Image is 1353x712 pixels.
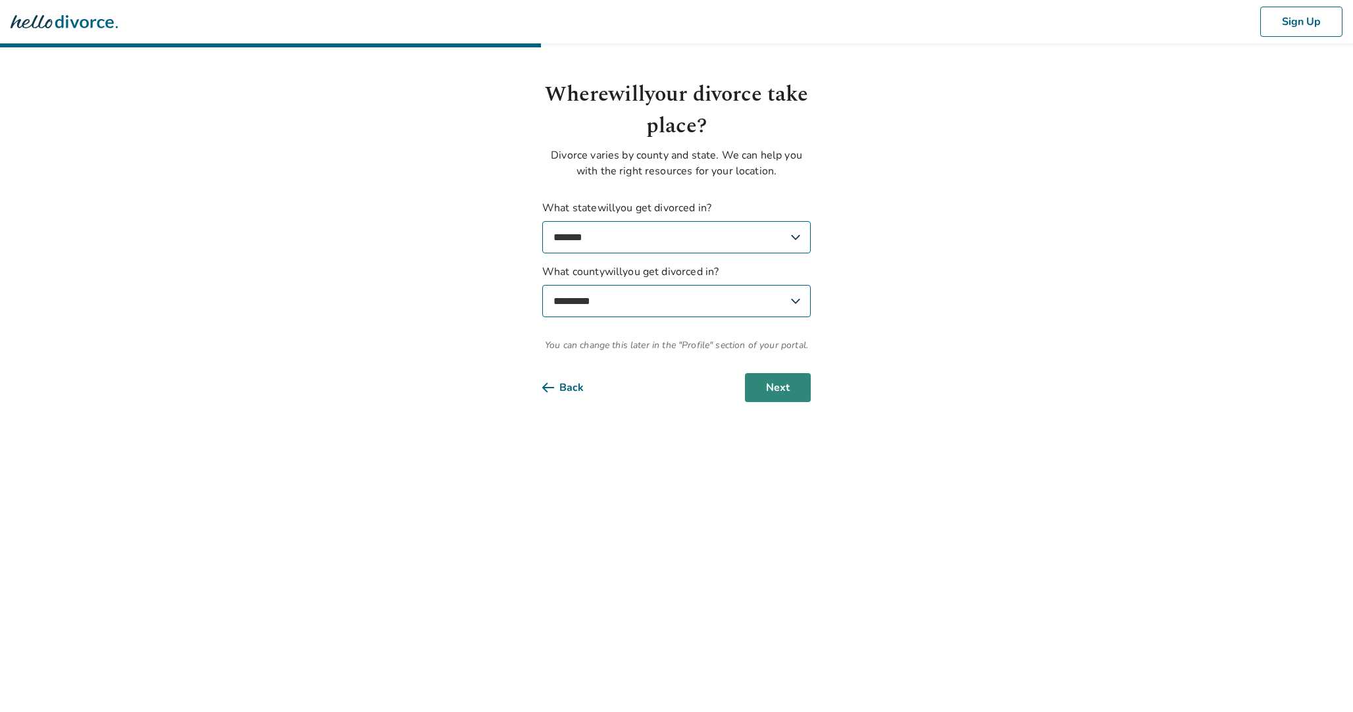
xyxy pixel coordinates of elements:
button: Back [542,373,605,402]
select: What countywillyou get divorced in? [542,285,811,317]
label: What county will you get divorced in? [542,264,811,317]
h1: Where will your divorce take place? [542,79,811,142]
select: What statewillyou get divorced in? [542,221,811,253]
button: Sign Up [1260,7,1342,37]
button: Next [745,373,811,402]
label: What state will you get divorced in? [542,200,811,253]
span: You can change this later in the "Profile" section of your portal. [542,338,811,352]
p: Divorce varies by county and state. We can help you with the right resources for your location. [542,147,811,179]
iframe: Chat Widget [1287,649,1353,712]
